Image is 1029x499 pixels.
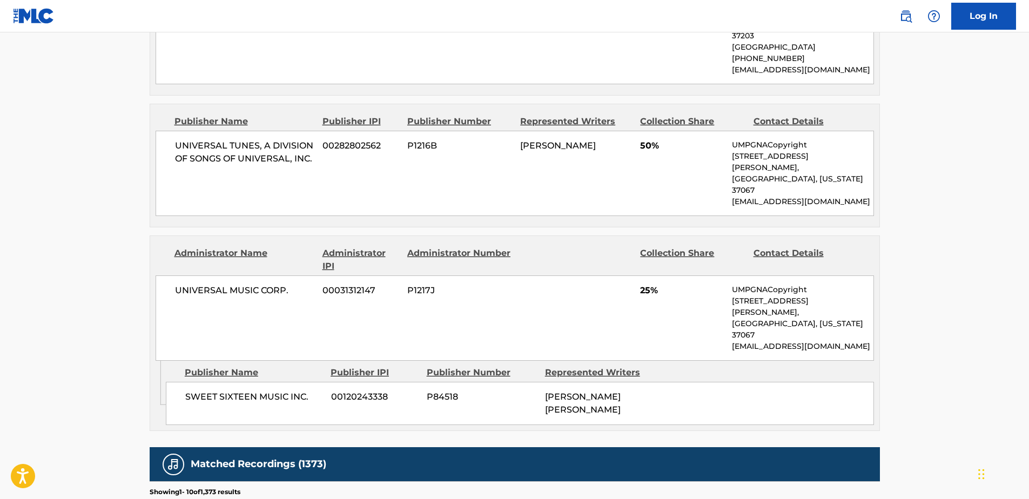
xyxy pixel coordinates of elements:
span: P1216B [407,139,512,152]
div: Administrator Name [174,247,314,273]
div: Represented Writers [545,366,655,379]
p: UMPGNACopyright [732,139,873,151]
div: Contact Details [754,115,858,128]
p: Showing 1 - 10 of 1,373 results [150,487,240,497]
div: Help [923,5,945,27]
p: [GEOGRAPHIC_DATA], [US_STATE] 37067 [732,318,873,341]
span: SWEET SIXTEEN MUSIC INC. [185,390,323,403]
img: search [899,10,912,23]
div: Administrator IPI [322,247,399,273]
img: help [927,10,940,23]
p: [STREET_ADDRESS][PERSON_NAME], [732,295,873,318]
div: Contact Details [754,247,858,273]
img: Matched Recordings [167,458,180,471]
span: P84518 [427,390,537,403]
div: Publisher Name [174,115,314,128]
div: Publisher Name [185,366,322,379]
div: Represented Writers [520,115,632,128]
div: Drag [978,458,985,490]
p: [STREET_ADDRESS][PERSON_NAME], [732,151,873,173]
div: Publisher IPI [322,115,399,128]
iframe: Chat Widget [975,447,1029,499]
span: [PERSON_NAME] [PERSON_NAME] [545,392,621,415]
div: Administrator Number [407,247,512,273]
div: Collection Share [640,247,745,273]
p: [GEOGRAPHIC_DATA], [US_STATE] 37067 [732,173,873,196]
a: Public Search [895,5,917,27]
div: Publisher IPI [331,366,419,379]
p: [EMAIL_ADDRESS][DOMAIN_NAME] [732,196,873,207]
span: UNIVERSAL TUNES, A DIVISION OF SONGS OF UNIVERSAL, INC. [175,139,315,165]
span: 00282802562 [322,139,399,152]
p: [EMAIL_ADDRESS][DOMAIN_NAME] [732,341,873,352]
img: MLC Logo [13,8,55,24]
span: [PERSON_NAME] [520,140,596,151]
h5: Matched Recordings (1373) [191,458,326,470]
div: Collection Share [640,115,745,128]
p: [EMAIL_ADDRESS][DOMAIN_NAME] [732,64,873,76]
span: P1217J [407,284,512,297]
div: Publisher Number [427,366,537,379]
a: Log In [951,3,1016,30]
span: 50% [640,139,724,152]
div: Publisher Number [407,115,512,128]
span: 25% [640,284,724,297]
span: UNIVERSAL MUSIC CORP. [175,284,315,297]
p: [PHONE_NUMBER] [732,53,873,64]
span: 00031312147 [322,284,399,297]
span: 00120243338 [331,390,419,403]
p: [GEOGRAPHIC_DATA] [732,42,873,53]
p: UMPGNACopyright [732,284,873,295]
